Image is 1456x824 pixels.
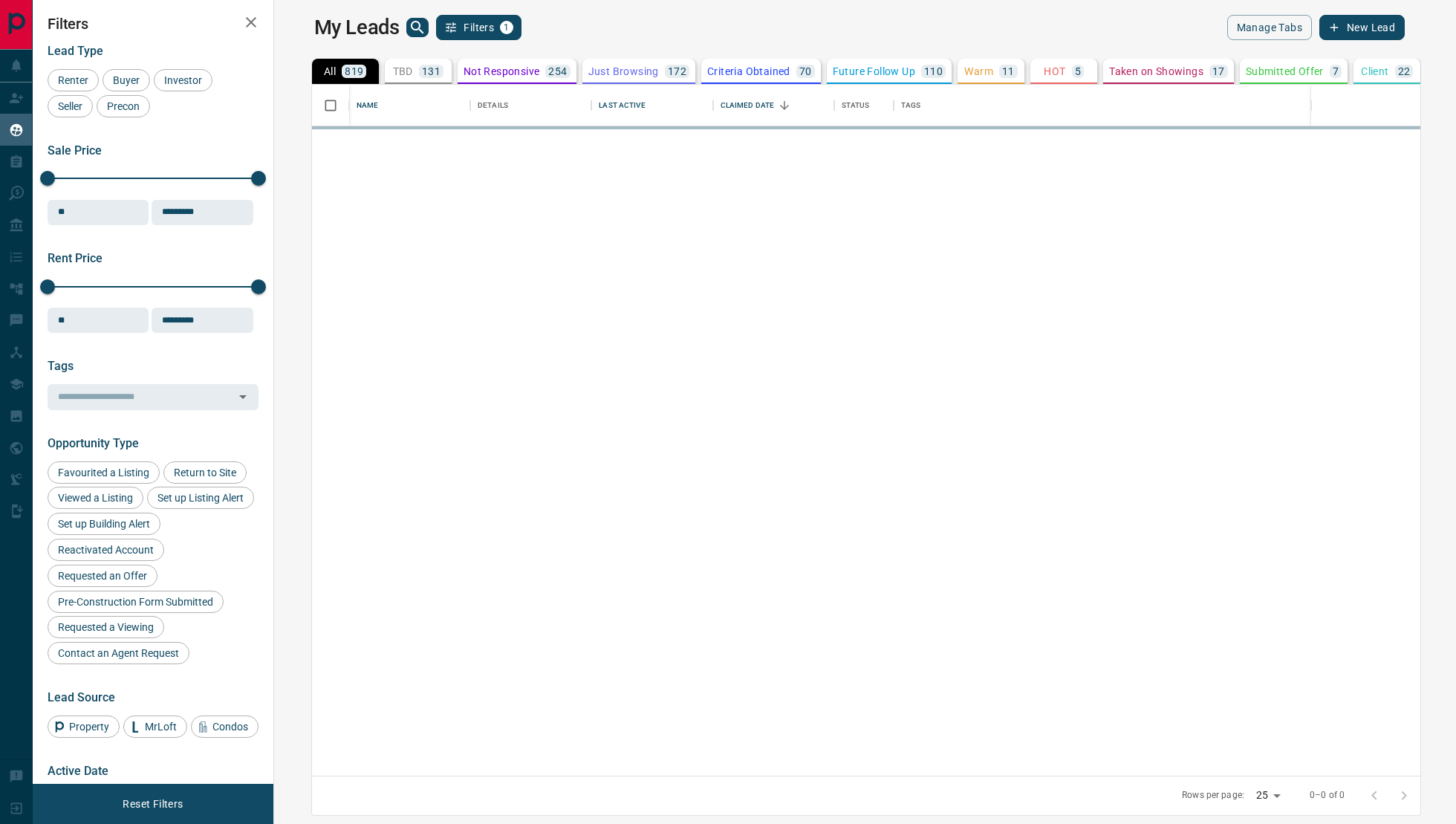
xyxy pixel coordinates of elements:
[53,467,155,478] span: Favourited a Listing
[393,66,413,77] p: TBD
[48,642,189,664] div: Contact an Agent Request
[464,66,540,77] p: Not Responsive
[721,85,775,126] div: Claimed Date
[1044,66,1065,77] p: HOT
[48,487,143,509] div: Viewed a Listing
[140,721,182,733] span: MrLoft
[48,69,99,91] div: Renter
[588,66,659,77] p: Just Browsing
[53,570,152,582] span: Requested an Offer
[48,616,164,638] div: Requested a Viewing
[599,85,645,126] div: Last Active
[478,85,508,126] div: Details
[48,764,108,778] span: Active Date
[53,596,218,608] span: Pre-Construction Form Submitted
[964,66,993,77] p: Warm
[422,66,441,77] p: 131
[406,18,429,37] button: search button
[53,492,138,504] span: Viewed a Listing
[97,95,150,117] div: Precon
[1398,66,1411,77] p: 22
[324,66,336,77] p: All
[48,251,103,265] span: Rent Price
[123,716,187,738] div: MrLoft
[154,69,212,91] div: Investor
[774,95,795,116] button: Sort
[48,436,139,450] span: Opportunity Type
[48,359,74,373] span: Tags
[501,22,512,33] span: 1
[48,95,93,117] div: Seller
[842,85,870,126] div: Status
[48,539,164,561] div: Reactivated Account
[833,66,915,77] p: Future Follow Up
[707,66,790,77] p: Criteria Obtained
[1075,66,1081,77] p: 5
[53,544,159,556] span: Reactivated Account
[169,467,241,478] span: Return to Site
[53,518,155,530] span: Set up Building Alert
[349,85,470,126] div: Name
[901,85,921,126] div: Tags
[48,565,157,587] div: Requested an Offer
[834,85,894,126] div: Status
[233,386,253,407] button: Open
[53,647,184,659] span: Contact an Agent Request
[48,690,115,704] span: Lead Source
[48,461,160,484] div: Favourited a Listing
[1246,66,1324,77] p: Submitted Offer
[64,721,114,733] span: Property
[1002,66,1015,77] p: 11
[163,461,247,484] div: Return to Site
[48,44,103,58] span: Lead Type
[53,621,159,633] span: Requested a Viewing
[108,74,145,86] span: Buyer
[436,15,521,40] button: Filters1
[103,69,150,91] div: Buyer
[668,66,686,77] p: 172
[1109,66,1203,77] p: Taken on Showings
[1361,66,1388,77] p: Client
[924,66,943,77] p: 110
[48,591,224,613] div: Pre-Construction Form Submitted
[113,791,192,817] button: Reset Filters
[713,85,834,126] div: Claimed Date
[1227,15,1312,40] button: Manage Tabs
[48,15,259,33] h2: Filters
[591,85,712,126] div: Last Active
[207,721,253,733] span: Condos
[147,487,254,509] div: Set up Listing Alert
[159,74,207,86] span: Investor
[799,66,812,77] p: 70
[102,100,145,112] span: Precon
[470,85,591,126] div: Details
[53,74,94,86] span: Renter
[548,66,567,77] p: 254
[1333,66,1339,77] p: 7
[345,66,363,77] p: 819
[53,100,88,112] span: Seller
[1182,789,1244,802] p: Rows per page:
[357,85,379,126] div: Name
[1310,789,1345,802] p: 0–0 of 0
[1250,785,1286,806] div: 25
[894,85,1379,126] div: Tags
[191,716,259,738] div: Condos
[314,16,400,39] h1: My Leads
[48,143,102,158] span: Sale Price
[48,513,160,535] div: Set up Building Alert
[1319,15,1405,40] button: New Lead
[152,492,249,504] span: Set up Listing Alert
[48,716,120,738] div: Property
[1212,66,1225,77] p: 17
